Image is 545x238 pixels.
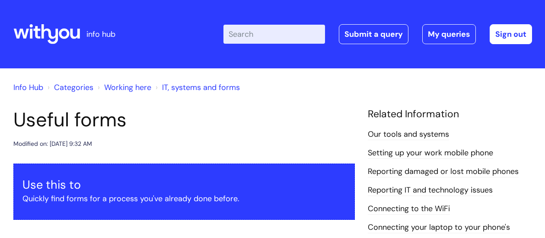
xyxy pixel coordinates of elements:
[22,178,346,192] h3: Use this to
[368,129,449,140] a: Our tools and systems
[96,80,151,94] li: Working here
[45,80,93,94] li: Solution home
[339,24,408,44] a: Submit a query
[104,82,151,93] a: Working here
[86,27,115,41] p: info hub
[22,192,346,206] p: Quickly find forms for a process you've already done before.
[13,108,355,132] h1: Useful forms
[368,185,493,196] a: Reporting IT and technology issues
[13,138,92,149] div: Modified on: [DATE] 9:32 AM
[368,148,493,159] a: Setting up your work mobile phone
[223,25,325,44] input: Search
[422,24,476,44] a: My queries
[162,82,240,93] a: IT, systems and forms
[490,24,532,44] a: Sign out
[13,82,43,93] a: Info Hub
[368,108,532,120] h4: Related Information
[54,82,93,93] a: Categories
[368,203,450,215] a: Connecting to the WiFi
[153,80,240,94] li: IT, systems and forms
[223,24,532,44] div: | -
[368,166,519,177] a: Reporting damaged or lost mobile phones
